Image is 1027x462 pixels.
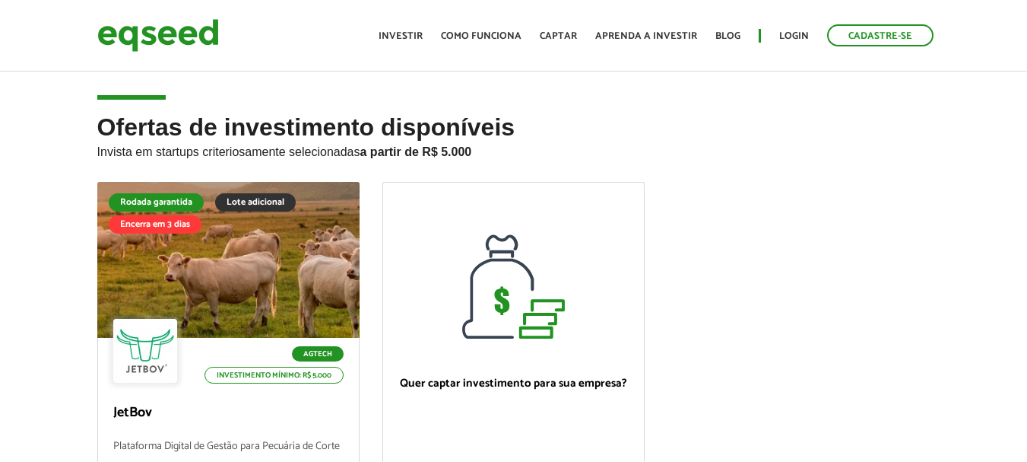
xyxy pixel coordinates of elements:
[215,193,296,212] div: Lote adicional
[109,215,201,234] div: Encerra em 3 dias
[113,405,344,422] p: JetBov
[97,114,930,182] h2: Ofertas de investimento disponíveis
[292,346,344,362] p: Agtech
[779,31,809,41] a: Login
[398,377,629,390] p: Quer captar investimento para sua empresa?
[715,31,740,41] a: Blog
[379,31,423,41] a: Investir
[441,31,521,41] a: Como funciona
[827,24,933,46] a: Cadastre-se
[97,141,930,159] p: Invista em startups criteriosamente selecionadas
[360,145,472,158] strong: a partir de R$ 5.000
[540,31,577,41] a: Captar
[595,31,697,41] a: Aprenda a investir
[204,367,344,384] p: Investimento mínimo: R$ 5.000
[109,193,204,212] div: Rodada garantida
[97,15,219,56] img: EqSeed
